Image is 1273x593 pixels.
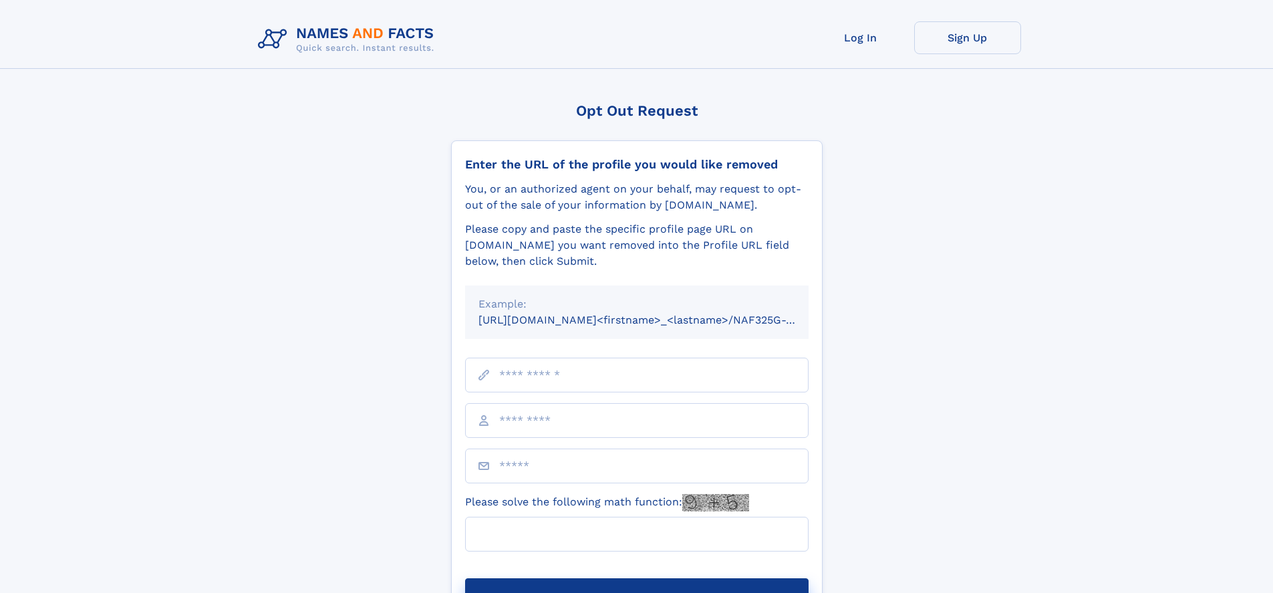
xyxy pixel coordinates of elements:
[478,296,795,312] div: Example:
[478,314,834,326] small: [URL][DOMAIN_NAME]<firstname>_<lastname>/NAF325G-xxxxxxxx
[465,494,749,511] label: Please solve the following math function:
[914,21,1021,54] a: Sign Up
[807,21,914,54] a: Log In
[451,102,823,119] div: Opt Out Request
[253,21,445,57] img: Logo Names and Facts
[465,157,809,172] div: Enter the URL of the profile you would like removed
[465,181,809,213] div: You, or an authorized agent on your behalf, may request to opt-out of the sale of your informatio...
[465,221,809,269] div: Please copy and paste the specific profile page URL on [DOMAIN_NAME] you want removed into the Pr...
